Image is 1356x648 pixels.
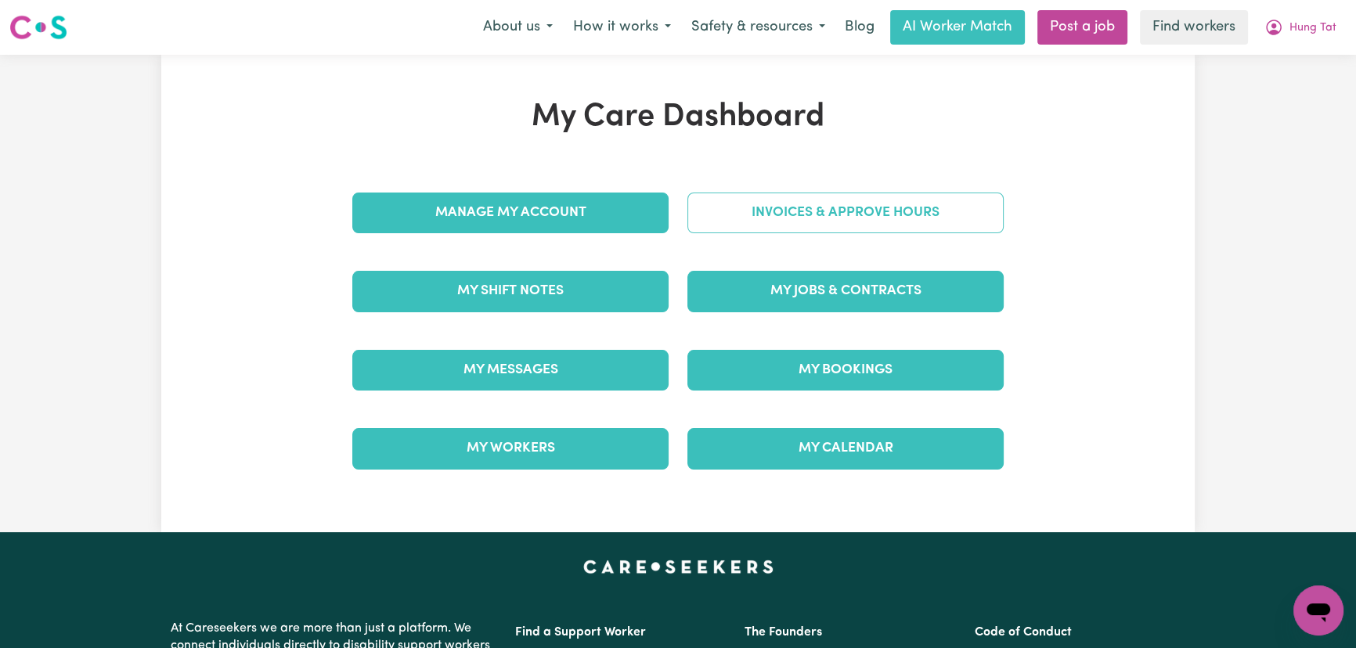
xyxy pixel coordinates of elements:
[687,271,1004,311] a: My Jobs & Contracts
[1140,10,1248,45] a: Find workers
[1293,585,1343,635] iframe: Button to launch messaging window
[352,271,669,311] a: My Shift Notes
[975,626,1072,639] a: Code of Conduct
[1037,10,1127,45] a: Post a job
[687,193,1004,233] a: Invoices & Approve Hours
[473,11,563,44] button: About us
[687,350,1004,391] a: My Bookings
[515,626,646,639] a: Find a Support Worker
[745,626,822,639] a: The Founders
[583,560,774,573] a: Careseekers home page
[352,350,669,391] a: My Messages
[1289,20,1336,37] span: Hung Tat
[352,428,669,469] a: My Workers
[1254,11,1347,44] button: My Account
[9,13,67,41] img: Careseekers logo
[343,99,1013,136] h1: My Care Dashboard
[352,193,669,233] a: Manage My Account
[681,11,835,44] button: Safety & resources
[890,10,1025,45] a: AI Worker Match
[563,11,681,44] button: How it works
[687,428,1004,469] a: My Calendar
[835,10,884,45] a: Blog
[9,9,67,45] a: Careseekers logo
